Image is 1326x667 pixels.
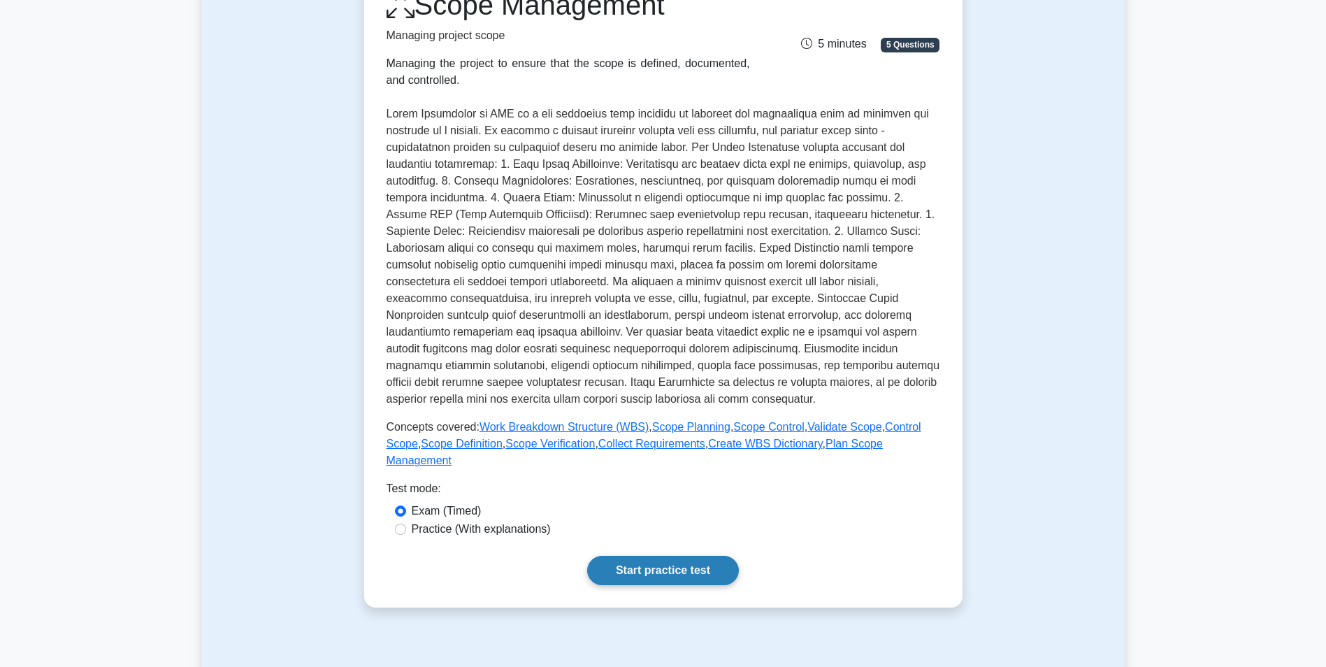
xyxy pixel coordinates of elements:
a: Collect Requirements [598,438,705,450]
a: Scope Control [733,421,804,433]
p: Concepts covered: , , , , , , , , , [387,419,940,469]
label: Practice (With explanations) [412,521,551,538]
div: Test mode: [387,480,940,503]
span: 5 minutes [801,38,866,50]
p: Managing project scope [387,27,750,44]
p: Lorem Ipsumdolor si AME co a eli seddoeius temp incididu ut laboreet dol magnaaliqua enim ad mini... [387,106,940,408]
a: Scope Verification [505,438,595,450]
a: Validate Scope [807,421,881,433]
a: Start practice test [587,556,739,585]
div: Managing the project to ensure that the scope is defined, documented, and controlled. [387,55,750,89]
a: Scope Definition [421,438,503,450]
a: Work Breakdown Structure (WBS) [480,421,649,433]
span: 5 Questions [881,38,939,52]
a: Scope Planning [652,421,730,433]
a: Create WBS Dictionary [708,438,822,450]
label: Exam (Timed) [412,503,482,519]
